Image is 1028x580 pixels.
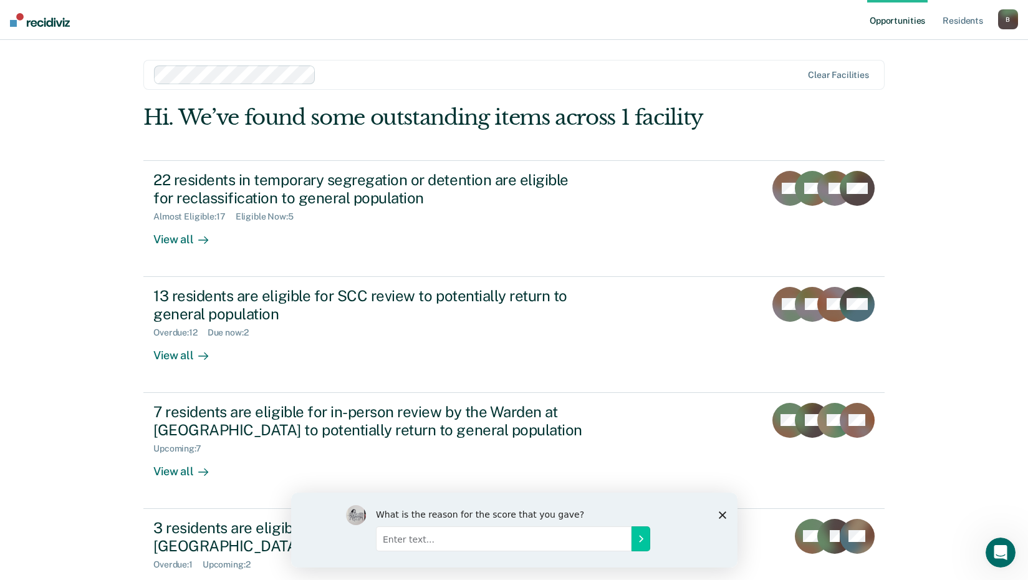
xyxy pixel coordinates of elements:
[153,559,203,570] div: Overdue : 1
[153,403,591,439] div: 7 residents are eligible for in-person review by the Warden at [GEOGRAPHIC_DATA] to potentially r...
[208,327,259,338] div: Due now : 2
[236,211,304,222] div: Eligible Now : 5
[153,222,223,246] div: View all
[998,9,1018,29] button: B
[143,277,885,393] a: 13 residents are eligible for SCC review to potentially return to general populationOverdue:12Due...
[143,160,885,277] a: 22 residents in temporary segregation or detention are eligible for reclassification to general p...
[153,443,211,454] div: Upcoming : 7
[153,519,591,555] div: 3 residents are eligible for in-person review by the ADD at [GEOGRAPHIC_DATA] to potentially retu...
[153,211,236,222] div: Almost Eligible : 17
[10,13,70,27] img: Recidiviz
[291,493,737,568] iframe: Survey by Kim from Recidiviz
[153,338,223,362] div: View all
[153,171,591,207] div: 22 residents in temporary segregation or detention are eligible for reclassification to general p...
[143,105,736,130] div: Hi. We’ve found some outstanding items across 1 facility
[153,327,208,338] div: Overdue : 12
[986,538,1016,568] iframe: Intercom live chat
[153,287,591,323] div: 13 residents are eligible for SCC review to potentially return to general population
[153,454,223,478] div: View all
[143,393,885,509] a: 7 residents are eligible for in-person review by the Warden at [GEOGRAPHIC_DATA] to potentially r...
[203,559,261,570] div: Upcoming : 2
[808,70,869,80] div: Clear facilities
